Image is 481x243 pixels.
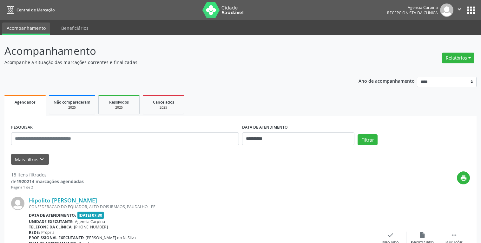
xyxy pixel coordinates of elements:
[29,219,74,224] b: Unidade executante:
[4,43,335,59] p: Acompanhamento
[38,156,45,163] i: keyboard_arrow_down
[11,171,84,178] div: 18 itens filtrados
[29,224,73,230] b: Telefone da clínica:
[460,175,467,182] i: print
[75,219,105,224] span: Agencia Carpina
[359,77,415,85] p: Ano de acompanhamento
[153,99,174,105] span: Cancelados
[54,99,90,105] span: Não compareceram
[11,197,24,210] img: img
[16,178,84,184] strong: 1920214 marcações agendadas
[11,154,49,165] button: Mais filtroskeyboard_arrow_down
[54,105,90,110] div: 2025
[442,53,474,63] button: Relatórios
[440,3,453,17] img: img
[4,59,335,66] p: Acompanhe a situação das marcações correntes e finalizadas
[77,212,104,219] span: [DATE] 07:30
[109,99,129,105] span: Resolvidos
[11,185,84,190] div: Página 1 de 2
[387,5,438,10] div: Agencia Carpina
[453,3,465,17] button: 
[419,232,426,239] i: insert_drive_file
[11,123,33,132] label: PESQUISAR
[242,123,288,132] label: DATA DE ATENDIMENTO
[457,171,470,184] button: print
[4,5,55,15] a: Central de Marcação
[103,105,135,110] div: 2025
[456,6,463,13] i: 
[11,178,84,185] div: de
[2,22,50,35] a: Acompanhamento
[387,10,438,16] span: Recepcionista da clínica
[16,7,55,13] span: Central de Marcação
[41,230,55,235] span: Própria
[57,22,93,34] a: Beneficiários
[29,197,97,204] a: Hipolito [PERSON_NAME]
[465,5,477,16] button: apps
[358,134,378,145] button: Filtrar
[148,105,179,110] div: 2025
[29,204,375,209] div: CONFEDERACAO DO EQUADOR, ALTO DOIS IRMAOS, PAUDALHO - PE
[29,235,84,240] b: Profissional executante:
[86,235,136,240] span: [PERSON_NAME] do N. Silva
[29,230,40,235] b: Rede:
[74,224,108,230] span: [PHONE_NUMBER]
[451,232,458,239] i: 
[29,213,76,218] b: Data de atendimento:
[387,232,394,239] i: check
[15,99,36,105] span: Agendados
